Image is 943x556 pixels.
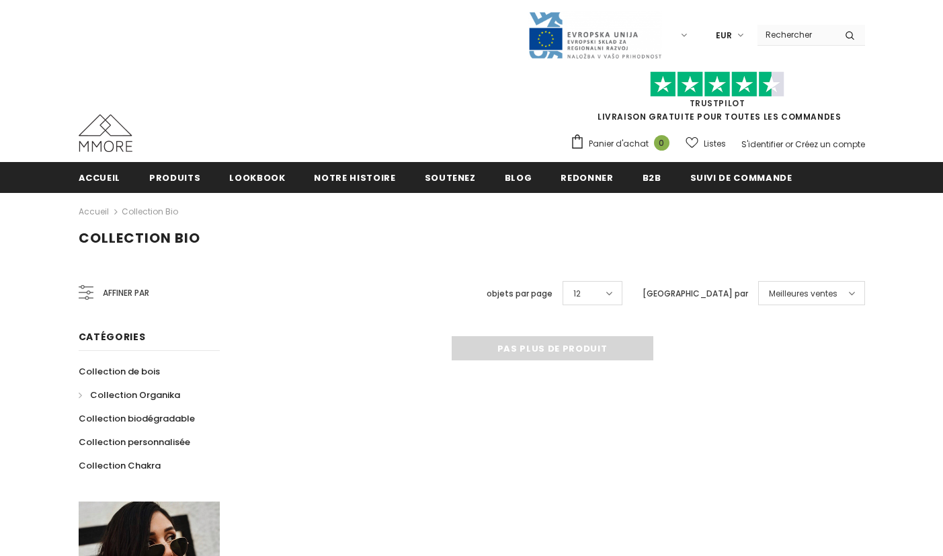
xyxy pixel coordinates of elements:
img: Javni Razpis [528,11,662,60]
span: Collection Bio [79,229,200,247]
a: Collection de bois [79,360,160,383]
span: Meilleures ventes [769,287,837,301]
img: Faites confiance aux étoiles pilotes [650,71,784,97]
span: Lookbook [229,171,285,184]
span: or [785,138,793,150]
a: Notre histoire [314,162,395,192]
span: EUR [716,29,732,42]
span: Accueil [79,171,121,184]
a: Collection Bio [122,206,178,217]
a: Accueil [79,204,109,220]
span: Notre histoire [314,171,395,184]
a: Collection biodégradable [79,407,195,430]
span: Panier d'achat [589,137,649,151]
a: Collection personnalisée [79,430,190,454]
span: Catégories [79,330,146,344]
a: TrustPilot [690,97,745,109]
span: Blog [505,171,532,184]
span: Redonner [561,171,613,184]
a: Redonner [561,162,613,192]
a: Suivi de commande [690,162,792,192]
label: [GEOGRAPHIC_DATA] par [643,287,748,301]
a: Accueil [79,162,121,192]
span: 12 [573,287,581,301]
span: Suivi de commande [690,171,792,184]
span: Collection Chakra [79,459,161,472]
span: Collection de bois [79,365,160,378]
span: LIVRAISON GRATUITE POUR TOUTES LES COMMANDES [570,77,865,122]
a: S'identifier [741,138,783,150]
a: Panier d'achat 0 [570,134,676,154]
span: Produits [149,171,200,184]
img: Cas MMORE [79,114,132,152]
span: Collection biodégradable [79,412,195,425]
a: Javni Razpis [528,29,662,40]
a: Créez un compte [795,138,865,150]
span: Collection Organika [90,389,180,401]
a: Produits [149,162,200,192]
label: objets par page [487,287,552,301]
a: Blog [505,162,532,192]
span: Affiner par [103,286,149,301]
a: Collection Chakra [79,454,161,477]
span: soutenez [425,171,476,184]
a: soutenez [425,162,476,192]
a: Collection Organika [79,383,180,407]
input: Search Site [757,25,835,44]
span: 0 [654,135,669,151]
a: B2B [643,162,661,192]
a: Listes [686,132,726,155]
span: Listes [704,137,726,151]
span: Collection personnalisée [79,436,190,448]
span: B2B [643,171,661,184]
a: Lookbook [229,162,285,192]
